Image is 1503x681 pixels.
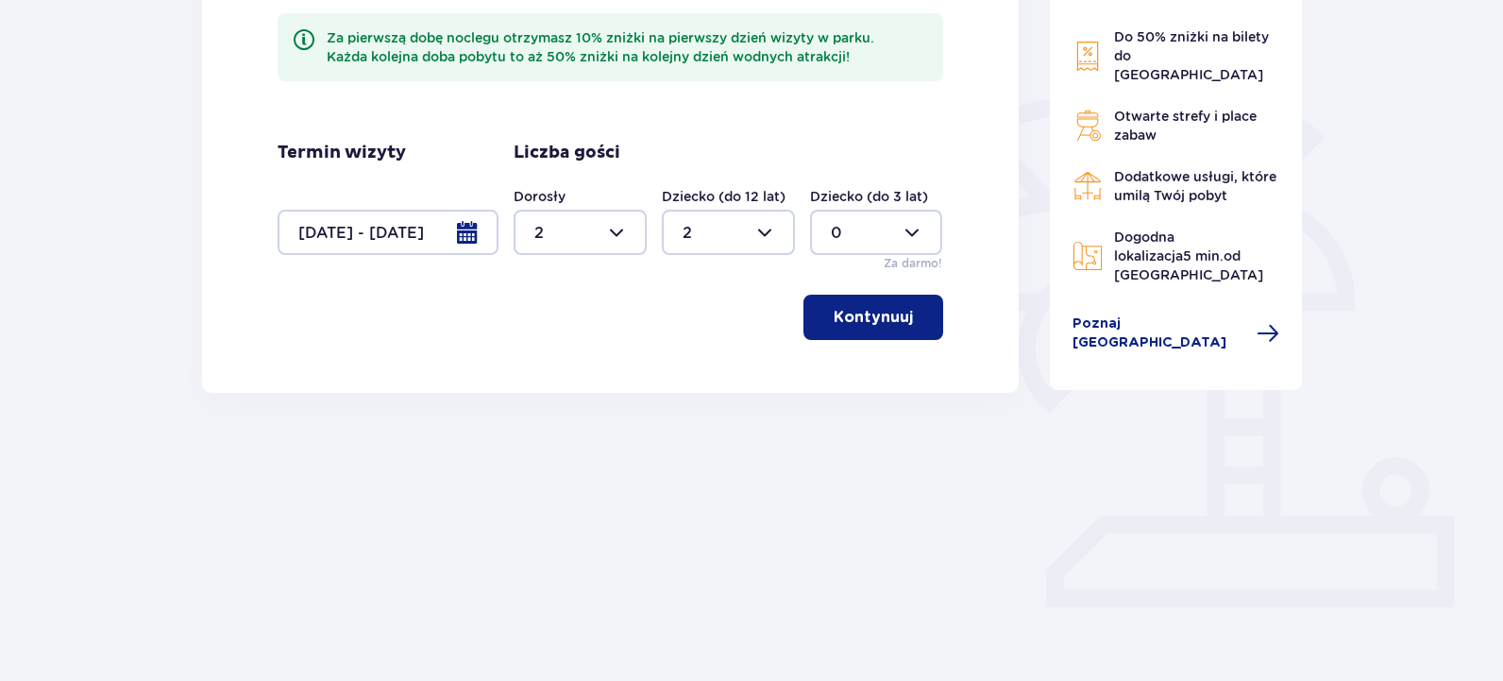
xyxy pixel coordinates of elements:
[1072,315,1246,352] span: Poznaj [GEOGRAPHIC_DATA]
[1183,248,1224,264] span: 5 min.
[327,28,928,66] div: Za pierwszą dobę noclegu otrzymasz 10% zniżki na pierwszy dzień wizyty w parku. Każda kolejna dob...
[803,295,943,340] button: Kontynuuj
[1072,171,1103,201] img: Restaurant Icon
[1072,315,1280,352] a: Poznaj [GEOGRAPHIC_DATA]
[810,187,928,206] label: Dziecko (do 3 lat)
[834,307,913,328] p: Kontynuuj
[1072,111,1103,141] img: Grill Icon
[1114,230,1263,282] span: Dogodna lokalizacja od [GEOGRAPHIC_DATA]
[514,187,566,206] label: Dorosły
[884,255,942,272] p: Za darmo!
[514,142,620,164] p: Liczba gości
[1072,41,1103,72] img: Discount Icon
[278,142,406,164] p: Termin wizyty
[1114,29,1269,82] span: Do 50% zniżki na bilety do [GEOGRAPHIC_DATA]
[1072,241,1103,271] img: Map Icon
[1114,109,1257,143] span: Otwarte strefy i place zabaw
[662,187,785,206] label: Dziecko (do 12 lat)
[1114,169,1276,203] span: Dodatkowe usługi, które umilą Twój pobyt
